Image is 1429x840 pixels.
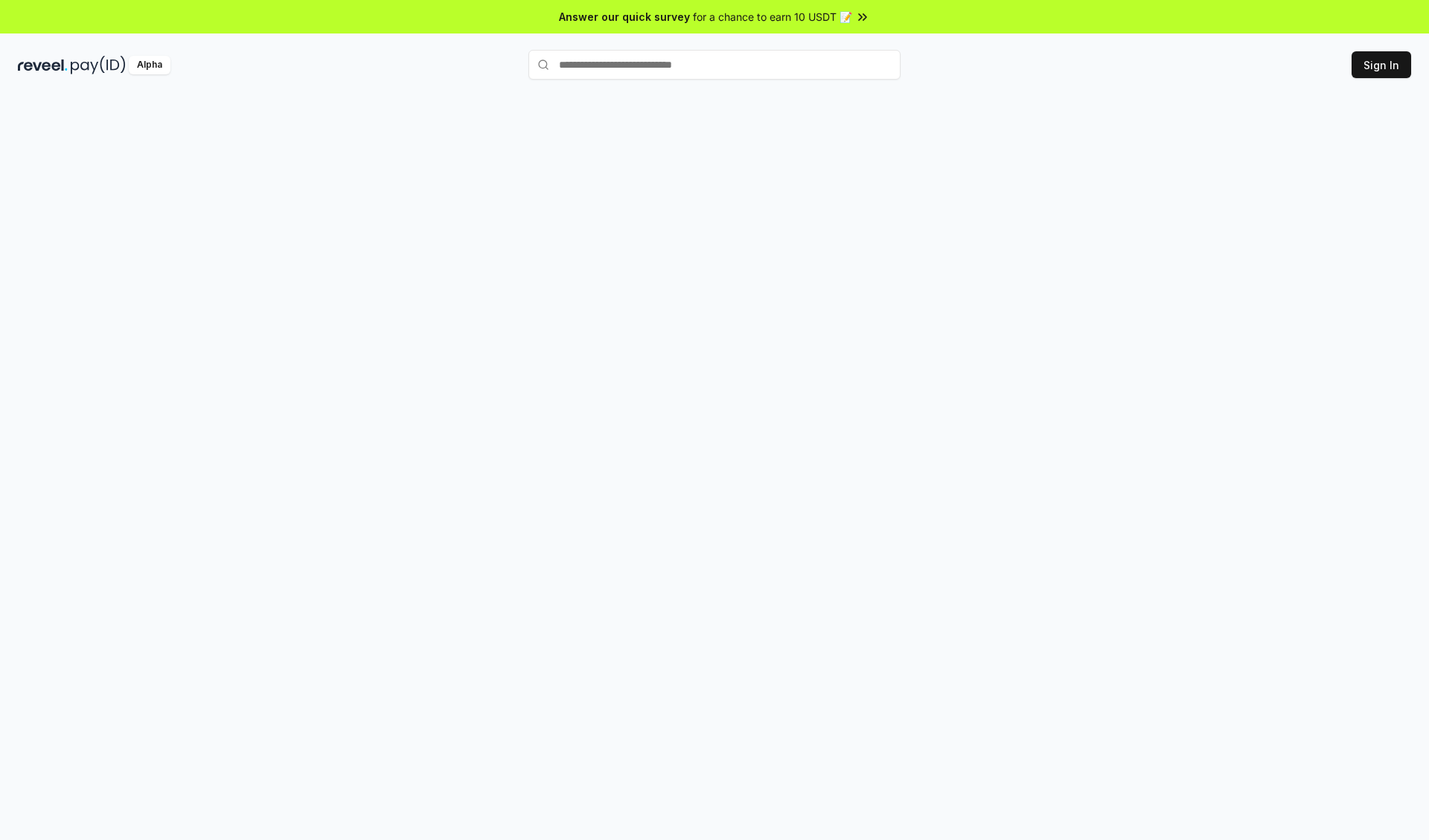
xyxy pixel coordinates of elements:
div: Alpha [129,56,170,74]
img: reveel_dark [18,56,68,74]
span: for a chance to earn 10 USDT 📝 [693,9,852,25]
img: pay_id [71,56,126,74]
span: Answer our quick survey [559,9,690,25]
button: Sign In [1352,51,1411,78]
